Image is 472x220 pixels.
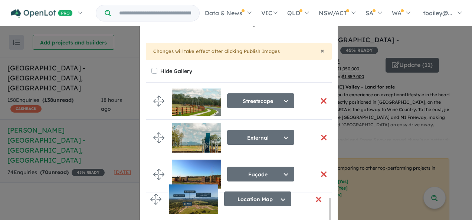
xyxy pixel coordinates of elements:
img: ARIA%20Hunter%20Valley%20Estate%20-%20Rothbury___1756691693_0.jpg [172,123,221,153]
button: External [227,130,294,145]
input: Try estate name, suburb, builder or developer [112,5,198,21]
img: drag.svg [153,132,164,143]
img: drag.svg [153,169,164,180]
button: Close [321,47,324,54]
img: Openlot PRO Logo White [11,9,73,18]
img: ARIA%20Hunter%20Valley%20Estate%20-%20Rothbury___1728360998_2.jpg [172,160,221,189]
button: Façade [227,167,294,181]
span: × [321,46,324,55]
span: tbailey@... [423,9,452,17]
label: Hide Gallery [160,66,192,76]
button: Streetscape [227,93,294,108]
img: ARIA%20Hunter%20Valley%20Estate%20-%20Rothbury___1756691693_1.jpg [172,86,221,116]
div: Changes will take effect after clicking Publish Images [146,43,332,60]
img: drag.svg [153,96,164,107]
